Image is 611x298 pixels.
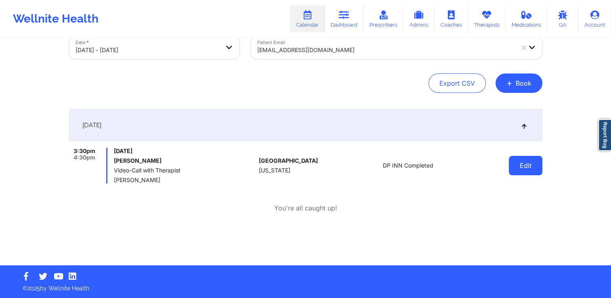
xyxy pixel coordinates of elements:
span: Video-Call with Therapist [114,167,256,174]
p: You're all caught up! [274,204,337,213]
h6: [PERSON_NAME] [114,157,256,164]
a: Admins [403,6,435,32]
div: [EMAIL_ADDRESS][DOMAIN_NAME] [257,41,514,59]
a: QA [547,6,578,32]
div: [DATE] - [DATE] [76,41,219,59]
a: Coaches [435,6,468,32]
a: Calendar [290,6,325,32]
span: + [506,81,512,85]
span: [US_STATE] [259,167,290,174]
a: Prescribers [363,6,403,32]
span: 4:30pm [73,154,95,161]
span: [PERSON_NAME] [114,177,256,183]
span: [DATE] [114,148,256,154]
p: © 2025 by Wellnite Health [17,279,594,292]
a: Dashboard [325,6,363,32]
button: +Book [496,73,542,93]
span: DP INN Completed [383,162,433,169]
button: Export CSV [428,73,486,93]
a: Report Bug [598,119,611,151]
a: Account [578,6,611,32]
a: Medications [506,6,547,32]
span: [GEOGRAPHIC_DATA] [259,157,318,164]
span: [DATE] [82,121,101,129]
button: Edit [509,156,542,175]
span: 3:30pm [73,148,95,154]
a: Therapists [468,6,506,32]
